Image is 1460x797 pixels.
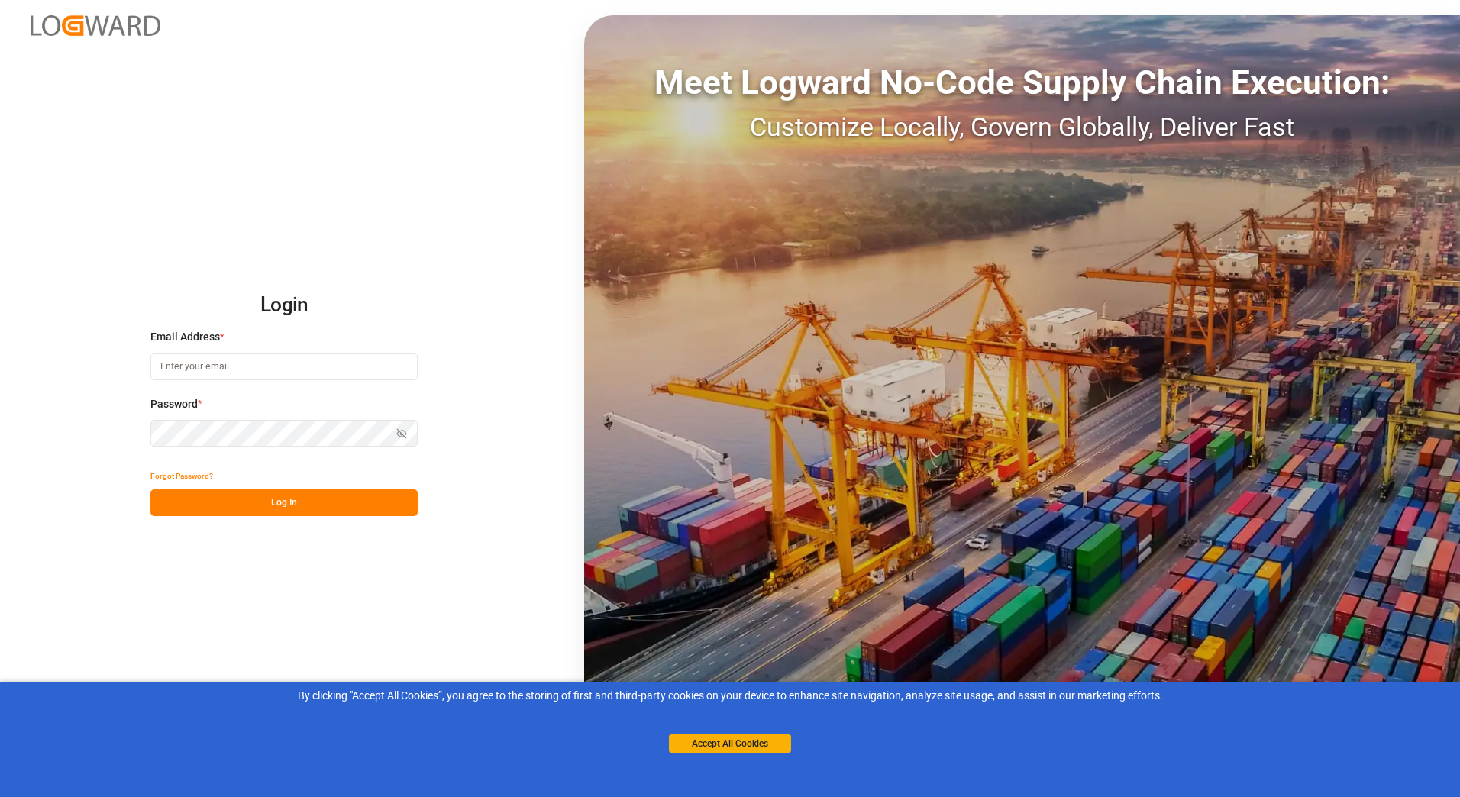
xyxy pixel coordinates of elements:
input: Enter your email [150,353,418,380]
img: Logward_new_orange.png [31,15,160,36]
h2: Login [150,281,418,330]
button: Log In [150,489,418,516]
button: Forgot Password? [150,463,213,489]
div: Customize Locally, Govern Globally, Deliver Fast [584,108,1460,147]
button: Accept All Cookies [669,734,791,753]
span: Password [150,396,198,412]
div: Meet Logward No-Code Supply Chain Execution: [584,57,1460,108]
span: Email Address [150,329,220,345]
div: By clicking "Accept All Cookies”, you agree to the storing of first and third-party cookies on yo... [11,688,1449,704]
